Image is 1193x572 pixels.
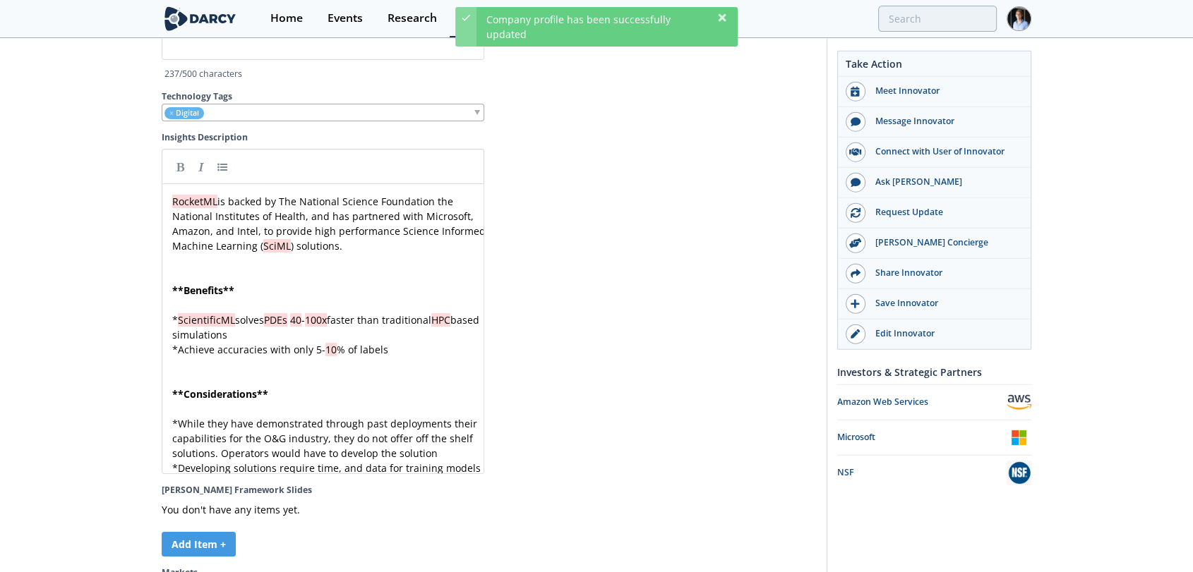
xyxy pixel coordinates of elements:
[1007,6,1031,31] img: Profile
[837,466,1007,479] div: NSF
[270,13,303,24] div: Home
[865,206,1024,219] div: Request Update
[162,532,236,556] button: Add Item +
[865,85,1024,97] div: Meet Innovator
[290,313,301,327] span: 40
[184,387,257,401] span: Considerations
[172,417,480,460] span: While they have demonstrated through past deployments their capabilities for the O&G industry, th...
[178,343,325,356] span: Achieve accuracies with only 5-
[178,461,481,475] span: Developing solutions require time, and data for training models
[837,461,1031,485] a: NSF NSF
[717,12,728,23] div: Dismiss this notification
[1007,461,1031,485] img: NSF
[327,313,431,327] span: faster than traditional
[431,313,450,327] span: HPC
[162,131,817,144] label: Insights Description
[169,156,191,177] a: Bold (Ctrl-B)
[164,68,817,80] p: 237 /500 characters
[172,195,217,208] span: RocketML
[838,56,1031,77] div: Take Action
[865,236,1024,249] div: [PERSON_NAME] Concierge
[305,313,327,327] span: 100x
[178,313,235,327] span: ScientificML
[476,7,738,47] div: Company profile has been successfully updated
[162,502,478,517] p: You don't have any items yet.
[865,327,1024,340] div: Edit Innovator
[264,313,287,327] span: PDEs
[865,176,1024,188] div: Ask [PERSON_NAME]
[837,425,1031,450] a: Microsoft Microsoft
[837,431,1007,444] div: Microsoft
[172,195,488,252] span: is backed by The National Science Foundation the National Institutes of Health, and has partnered...
[337,343,388,356] span: % of labels
[878,6,997,32] input: Advanced Search
[212,156,233,177] a: Generic List (Ctrl-L)
[837,390,1031,415] a: Amazon Web Services Amazon Web Services
[865,267,1024,279] div: Share Innovator
[301,313,305,327] span: -
[328,13,363,24] div: Events
[865,115,1024,128] div: Message Innovator
[838,289,1031,320] button: Save Innovator
[388,13,437,24] div: Research
[837,396,1007,408] div: Amazon Web Services
[162,484,478,497] label: [PERSON_NAME] Framework Slides
[162,6,239,31] img: logo-wide.svg
[184,284,223,297] span: Benefits
[865,145,1024,158] div: Connect with User of Innovator
[235,313,264,327] span: solves
[263,239,291,252] span: SciML
[162,104,484,121] div: remove element Digital
[325,343,337,356] span: 10
[162,90,817,103] label: Technology Tags
[837,360,1031,384] div: Investors & Strategic Partners
[865,297,1024,310] div: Save Innovator
[172,313,482,341] span: based simulations
[1007,425,1031,450] img: Microsoft
[169,108,174,118] span: remove element
[1007,390,1031,415] img: Amazon Web Services
[176,108,199,118] span: Digital
[191,156,212,177] a: Italic (Ctrl-I)
[838,320,1031,349] a: Edit Innovator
